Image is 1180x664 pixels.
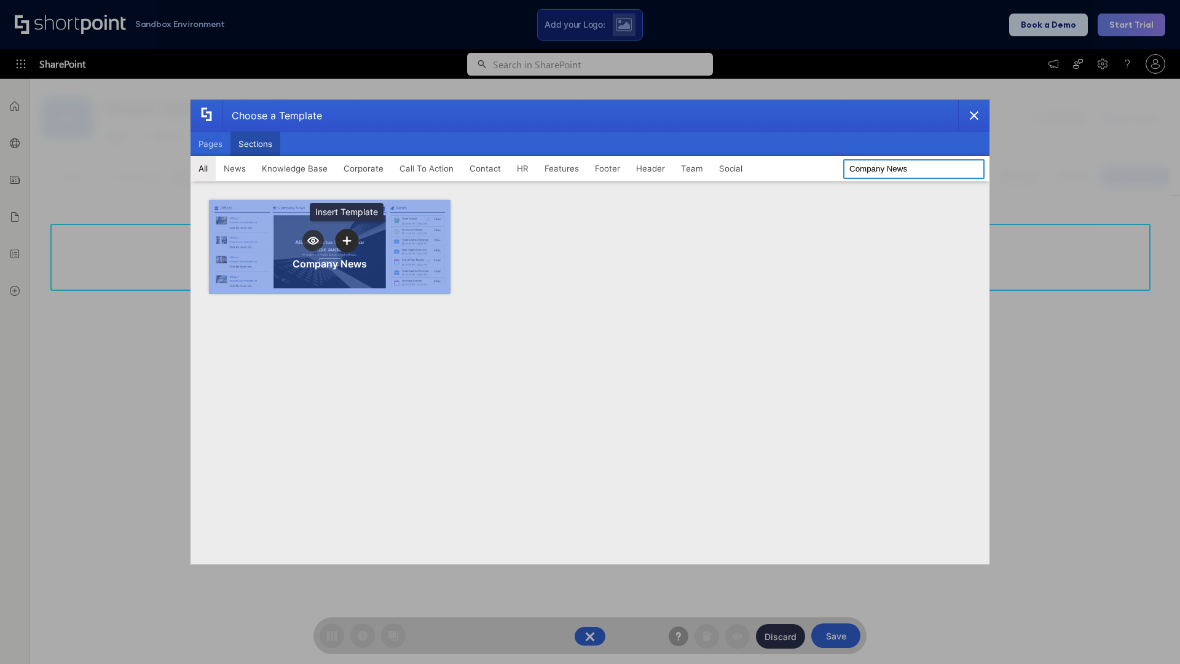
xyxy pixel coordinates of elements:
[537,156,587,181] button: Features
[462,156,509,181] button: Contact
[628,156,673,181] button: Header
[1119,605,1180,664] iframe: Chat Widget
[711,156,750,181] button: Social
[191,132,230,156] button: Pages
[254,156,336,181] button: Knowledge Base
[673,156,711,181] button: Team
[191,156,216,181] button: All
[336,156,391,181] button: Corporate
[391,156,462,181] button: Call To Action
[587,156,628,181] button: Footer
[230,132,280,156] button: Sections
[216,156,254,181] button: News
[843,159,985,179] input: Search
[222,100,322,131] div: Choose a Template
[509,156,537,181] button: HR
[293,258,367,270] div: Company News
[191,100,989,564] div: template selector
